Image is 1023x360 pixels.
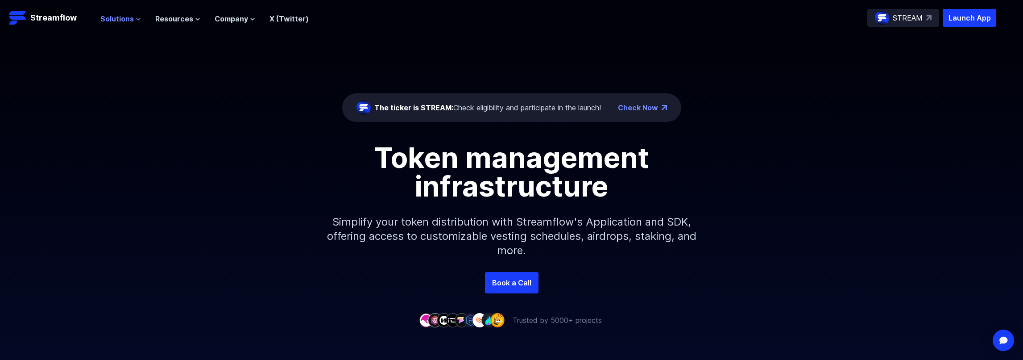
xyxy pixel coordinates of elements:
[662,105,667,110] img: top-right-arrow.png
[9,9,27,27] img: Streamflow Logo
[455,313,469,327] img: company-5
[875,11,889,25] img: streamflow-logo-circle.png
[893,13,923,23] p: STREAM
[428,313,442,327] img: company-2
[269,14,309,23] a: X (Twitter)
[320,201,704,272] p: Simplify your token distribution with Streamflow's Application and SDK, offering access to custom...
[513,315,602,326] p: Trusted by 5000+ projects
[100,13,134,24] span: Solutions
[155,13,193,24] span: Resources
[926,15,932,21] img: top-right-arrow.svg
[100,13,141,24] button: Solutions
[490,313,505,327] img: company-9
[419,313,433,327] img: company-1
[446,313,460,327] img: company-4
[215,13,255,24] button: Company
[30,12,77,24] p: Streamflow
[618,102,658,113] a: Check Now
[374,102,601,113] div: Check eligibility and participate in the launch!
[356,100,371,115] img: streamflow-logo-circle.png
[485,272,538,293] a: Book a Call
[155,13,200,24] button: Resources
[464,313,478,327] img: company-6
[481,313,496,327] img: company-8
[943,9,996,27] button: Launch App
[9,9,91,27] a: Streamflow
[472,313,487,327] img: company-7
[867,9,939,27] a: STREAM
[311,143,712,201] h1: Token management infrastructure
[374,103,453,112] span: The ticker is STREAM:
[993,330,1014,351] div: Open Intercom Messenger
[215,13,248,24] span: Company
[437,313,451,327] img: company-3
